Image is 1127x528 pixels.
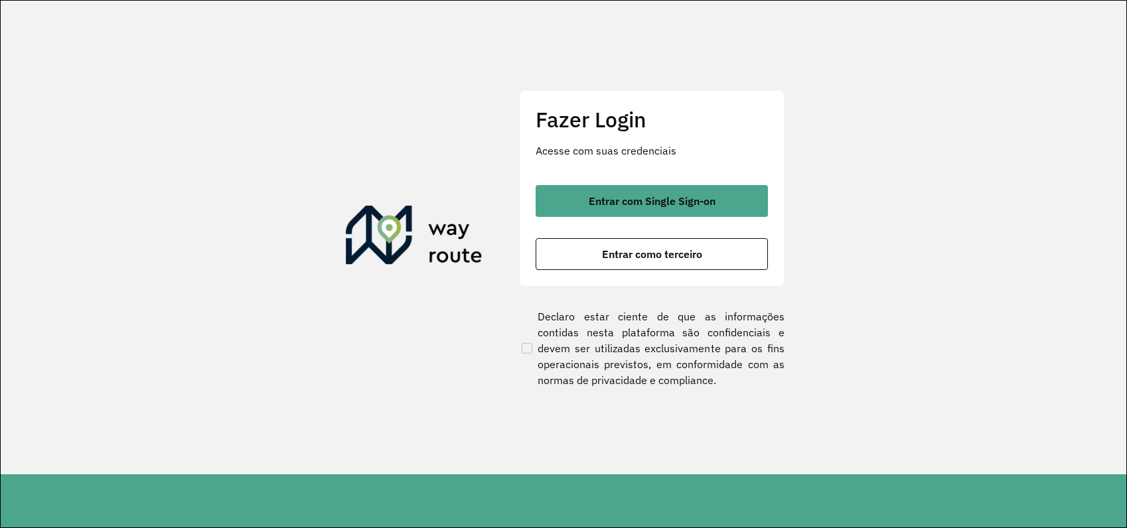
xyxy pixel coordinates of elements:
[536,185,768,217] button: button
[346,206,483,269] img: Roteirizador AmbevTech
[589,196,715,206] span: Entrar com Single Sign-on
[536,143,768,159] p: Acesse com suas credenciais
[536,107,768,132] h2: Fazer Login
[519,308,785,388] label: Declaro estar ciente de que as informações contidas nesta plataforma são confidenciais e devem se...
[602,249,702,259] span: Entrar como terceiro
[536,238,768,270] button: button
